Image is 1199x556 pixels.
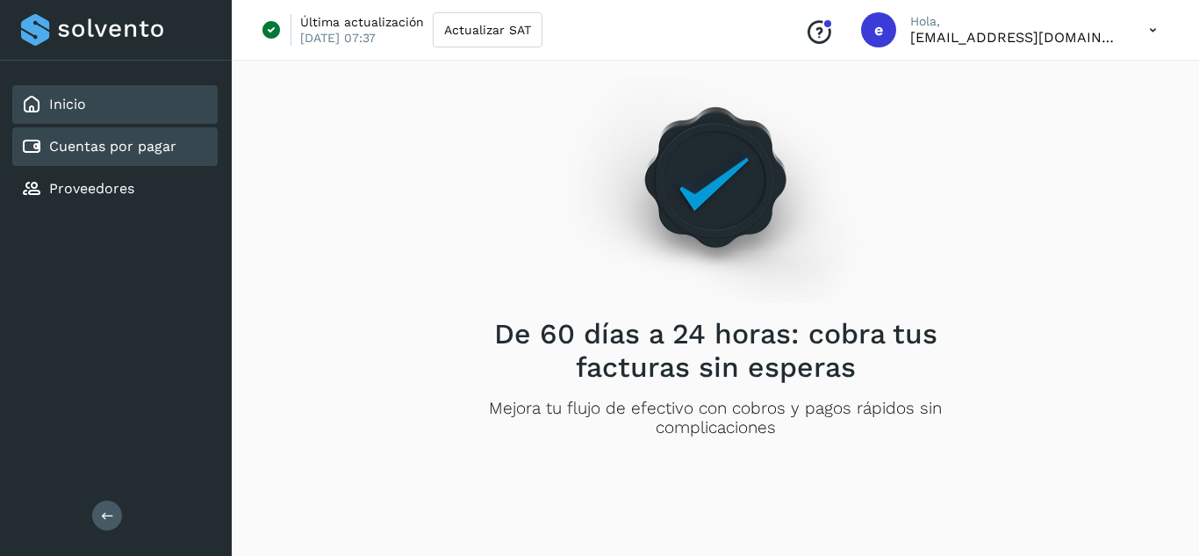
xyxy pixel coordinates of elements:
[465,317,966,385] h2: De 60 días a 24 horas: cobra tus facturas sin esperas
[444,24,531,36] span: Actualizar SAT
[564,46,867,303] img: Empty state image
[12,127,218,166] div: Cuentas por pagar
[910,29,1121,46] p: eestrada@grupo-gmx.com
[49,96,86,112] a: Inicio
[910,14,1121,29] p: Hola,
[465,399,966,439] p: Mejora tu flujo de efectivo con cobros y pagos rápidos sin complicaciones
[12,85,218,124] div: Inicio
[300,30,376,46] p: [DATE] 07:37
[49,138,176,155] a: Cuentas por pagar
[300,14,424,30] p: Última actualización
[433,12,542,47] button: Actualizar SAT
[49,180,134,197] a: Proveedores
[12,170,218,208] div: Proveedores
